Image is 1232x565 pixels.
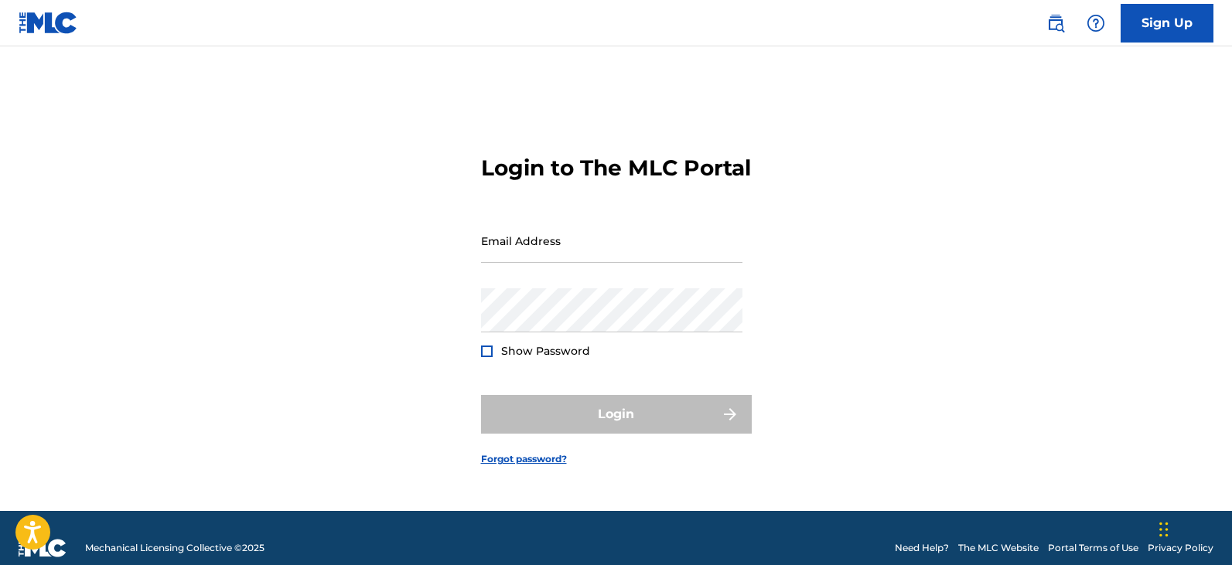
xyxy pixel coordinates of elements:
[1048,541,1138,555] a: Portal Terms of Use
[1121,4,1213,43] a: Sign Up
[85,541,264,555] span: Mechanical Licensing Collective © 2025
[958,541,1039,555] a: The MLC Website
[895,541,949,555] a: Need Help?
[1087,14,1105,32] img: help
[501,344,590,358] span: Show Password
[481,452,567,466] a: Forgot password?
[1046,14,1065,32] img: search
[481,155,751,182] h3: Login to The MLC Portal
[1040,8,1071,39] a: Public Search
[1159,506,1169,553] div: Drag
[19,539,67,557] img: logo
[1155,491,1232,565] iframe: Chat Widget
[1148,541,1213,555] a: Privacy Policy
[19,12,78,34] img: MLC Logo
[1080,8,1111,39] div: Help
